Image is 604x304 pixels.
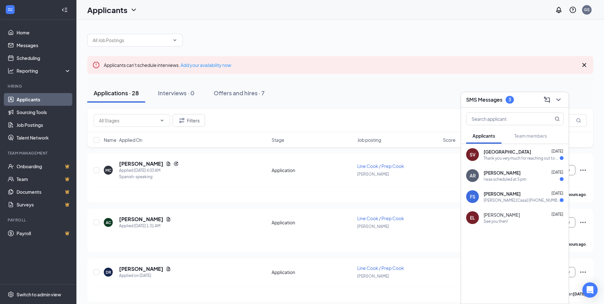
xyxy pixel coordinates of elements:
div: EL [470,214,475,221]
svg: Notifications [555,6,563,14]
input: Search applicant [466,113,542,125]
a: Talent Network [17,131,71,144]
div: Thank you very much for reaching out to me. I am very eager to hear back from you all, have a gre... [484,156,560,161]
svg: Cross [580,61,588,69]
div: Team Management [8,150,70,156]
div: I was scheduled at 5 pm [484,177,526,182]
div: AC [106,220,111,225]
svg: Error [92,61,100,69]
a: DocumentsCrown [17,185,71,198]
a: Home [17,26,71,39]
div: Applied on [DATE] [119,272,171,279]
b: 8 hours ago [565,192,586,197]
a: TeamCrown [17,173,71,185]
span: [DATE] [551,149,563,154]
svg: Document [166,266,171,271]
span: [PERSON_NAME] [357,224,389,229]
div: Applied [DATE] 1:31 AM [119,223,171,229]
h1: Applicants [87,4,127,15]
span: Stage [272,137,284,143]
span: [PERSON_NAME] [484,212,520,218]
svg: MagnifyingGlass [576,118,581,123]
svg: Collapse [61,7,68,13]
span: Line Cook / Prep Cook [357,163,404,169]
div: AR [470,172,476,179]
svg: Filter [178,117,186,124]
span: [PERSON_NAME] [357,172,389,177]
span: Job posting [357,137,381,143]
div: Spanish-speaking [119,174,179,180]
input: All Job Postings [93,37,170,44]
h5: [PERSON_NAME] [119,216,163,223]
span: [PERSON_NAME] [357,274,389,279]
div: Interviews · 0 [158,89,195,97]
svg: Ellipses [579,268,587,276]
h3: SMS Messages [466,96,502,103]
div: GS [584,7,590,12]
div: Open Intercom Messenger [582,282,598,298]
button: ChevronDown [553,95,564,105]
svg: Analysis [8,68,14,74]
div: FS [470,193,475,200]
div: Application [272,219,353,226]
div: See you then! [484,219,508,224]
h5: [PERSON_NAME] [119,265,163,272]
span: [DATE] [551,170,563,175]
div: Payroll [8,217,70,223]
span: Line Cook / Prep Cook [357,215,404,221]
div: Application [272,167,353,173]
span: Team members [514,133,547,139]
svg: ChevronDown [160,118,165,123]
div: 3 [508,97,511,102]
a: Job Postings [17,119,71,131]
span: [PERSON_NAME] [484,170,521,176]
a: Sourcing Tools [17,106,71,119]
b: 10 hours ago [563,242,586,247]
a: Add your availability now [181,62,231,68]
a: Applicants [17,93,71,106]
div: Application [272,269,353,275]
div: SV [470,151,476,158]
div: DR [106,270,111,275]
b: [DATE] [573,292,586,296]
span: [DATE] [551,212,563,217]
div: Switch to admin view [17,291,61,298]
div: Applied [DATE] 4:03 AM [119,167,179,174]
span: [PERSON_NAME] [484,191,521,197]
svg: MagnifyingGlass [555,116,560,121]
span: Name · Applied On [104,137,142,143]
svg: ChevronDown [172,38,177,43]
span: [GEOGRAPHIC_DATA] [484,148,531,155]
span: Score [443,137,456,143]
button: ComposeMessage [542,95,552,105]
div: MC [105,168,111,173]
div: Offers and hires · 7 [214,89,265,97]
a: OnboardingCrown [17,160,71,173]
svg: Ellipses [579,166,587,174]
div: Reporting [17,68,71,74]
svg: Ellipses [579,219,587,226]
span: [DATE] [551,191,563,196]
svg: Document [166,161,171,166]
svg: Reapply [174,161,179,166]
a: PayrollCrown [17,227,71,240]
svg: ComposeMessage [543,96,551,104]
span: Line Cook / Prep Cook [357,265,404,271]
svg: ChevronDown [130,6,138,14]
button: Filter Filters [173,114,205,127]
svg: WorkstreamLogo [7,6,13,13]
a: Messages [17,39,71,52]
span: Applicants [473,133,495,139]
span: Applicants can't schedule interviews. [104,62,231,68]
div: Applications · 28 [94,89,139,97]
a: Scheduling [17,52,71,64]
svg: Document [166,217,171,222]
a: SurveysCrown [17,198,71,211]
h5: [PERSON_NAME] [119,160,163,167]
svg: QuestionInfo [569,6,577,14]
svg: Settings [8,291,14,298]
div: [PERSON_NAME] [Casa] [PHONE_NUMBER] [Casa] [PHONE_NUMBER] [484,198,560,203]
div: Hiring [8,83,70,89]
input: All Stages [99,117,157,124]
svg: ChevronDown [555,96,562,104]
